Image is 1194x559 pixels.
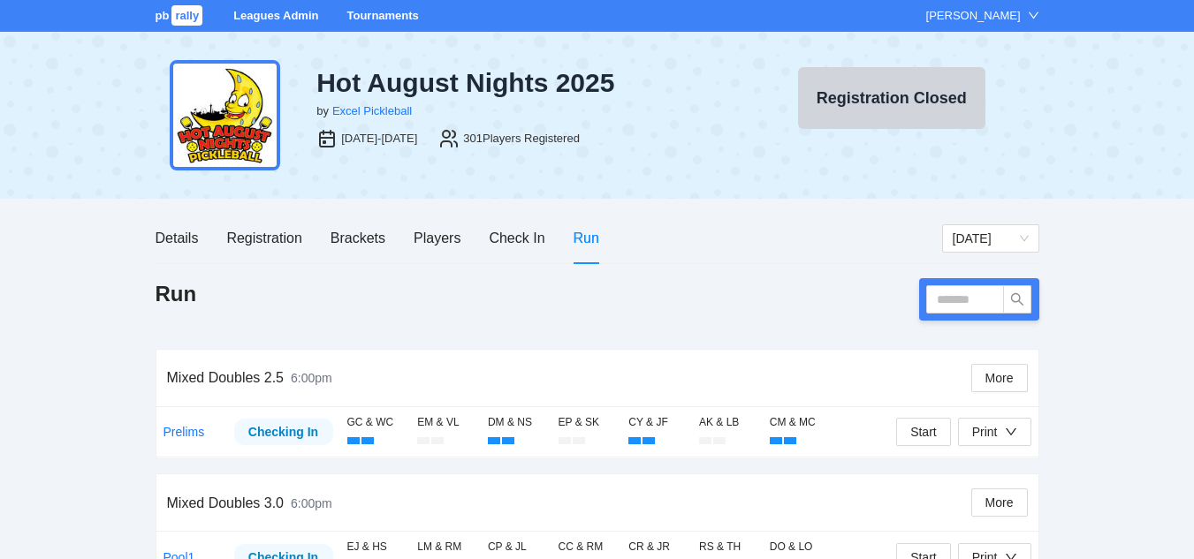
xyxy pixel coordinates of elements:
[156,280,197,308] h1: Run
[574,227,599,249] div: Run
[316,67,730,99] div: Hot August Nights 2025
[910,422,937,442] span: Start
[953,225,1029,252] span: Sunday
[164,425,205,439] a: Prelims
[699,539,756,555] div: RS & TH
[417,414,474,431] div: EM & VL
[417,539,474,555] div: LM & RM
[414,227,460,249] div: Players
[233,9,318,22] a: Leagues Admin
[985,493,1014,512] span: More
[488,414,544,431] div: DM & NS
[971,488,1028,517] button: More
[156,227,199,249] div: Details
[1028,10,1039,21] span: down
[463,130,580,147] div: 301 Players Registered
[971,364,1028,392] button: More
[972,422,998,442] div: Print
[332,104,412,117] a: Excel Pickleball
[985,368,1014,388] span: More
[156,9,206,22] a: pbrally
[628,539,685,555] div: CR & JR
[1004,292,1030,306] span: search
[896,418,951,446] button: Start
[331,227,385,249] div: Brackets
[291,371,332,385] span: 6:00pm
[559,414,615,431] div: EP & SK
[489,227,544,249] div: Check In
[770,414,826,431] div: CM & MC
[926,7,1021,25] div: [PERSON_NAME]
[341,130,417,147] div: [DATE]-[DATE]
[156,9,170,22] span: pb
[488,539,544,555] div: CP & JL
[770,539,826,555] div: DO & LO
[1003,285,1031,313] button: search
[347,539,404,555] div: EJ & HS
[226,227,301,249] div: Registration
[958,418,1031,446] button: Print
[167,370,285,385] span: Mixed Doubles 2.5
[316,102,329,120] div: by
[559,539,615,555] div: CC & RM
[291,496,332,510] span: 6:00pm
[170,60,280,170] img: hot-aug.png
[347,414,404,431] div: GC & WC
[247,422,320,442] div: Checking In
[346,9,418,22] a: Tournaments
[167,495,285,510] span: Mixed Doubles 3.0
[1005,426,1017,438] span: down
[628,414,685,431] div: CY & JF
[699,414,756,431] div: AK & LB
[798,67,985,129] button: Registration Closed
[171,5,202,26] span: rally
